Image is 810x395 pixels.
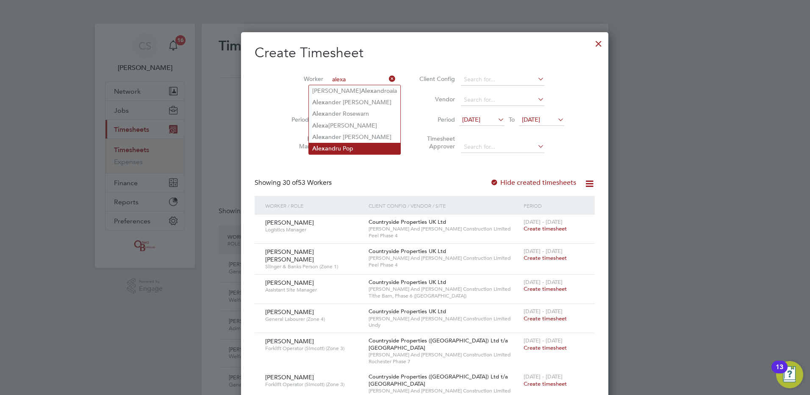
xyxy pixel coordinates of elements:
[265,287,362,293] span: Assistant Site Manager
[369,286,519,292] span: [PERSON_NAME] And [PERSON_NAME] Construction Limited
[417,116,455,123] label: Period
[312,122,328,129] b: Alexa
[312,99,328,106] b: Alexa
[255,178,333,187] div: Showing
[309,97,400,108] li: nder [PERSON_NAME]
[369,225,519,232] span: [PERSON_NAME] And [PERSON_NAME] Construction Limited
[312,110,328,117] b: Alexa
[490,178,576,187] label: Hide created timesheets
[309,85,400,97] li: [PERSON_NAME] ndroaia
[524,225,567,232] span: Create timesheet
[524,285,567,292] span: Create timesheet
[265,337,314,345] span: [PERSON_NAME]
[524,248,563,255] span: [DATE] - [DATE]
[265,381,362,388] span: Forklift Operator (Simcott) (Zone 3)
[369,315,519,322] span: [PERSON_NAME] And [PERSON_NAME] Construction Limited
[524,315,567,322] span: Create timesheet
[461,74,544,86] input: Search for...
[524,337,563,344] span: [DATE] - [DATE]
[369,337,508,351] span: Countryside Properties ([GEOGRAPHIC_DATA]) Ltd t/a [GEOGRAPHIC_DATA]
[522,116,540,123] span: [DATE]
[285,135,323,150] label: Hiring Manager
[265,373,314,381] span: [PERSON_NAME]
[461,94,544,106] input: Search for...
[369,358,519,365] span: Rochester Phase 7
[506,114,517,125] span: To
[265,248,314,263] span: [PERSON_NAME] [PERSON_NAME]
[283,178,298,187] span: 30 of
[461,141,544,153] input: Search for...
[776,361,803,388] button: Open Resource Center, 13 new notifications
[776,367,783,378] div: 13
[265,308,314,316] span: [PERSON_NAME]
[366,196,522,215] div: Client Config / Vendor / Site
[369,308,446,315] span: Countryside Properties UK Ltd
[309,120,400,131] li: [PERSON_NAME]
[255,44,595,62] h2: Create Timesheet
[309,131,400,143] li: nder [PERSON_NAME]
[369,351,519,358] span: [PERSON_NAME] And [PERSON_NAME] Construction Limited
[524,278,563,286] span: [DATE] - [DATE]
[524,308,563,315] span: [DATE] - [DATE]
[417,95,455,103] label: Vendor
[263,196,366,215] div: Worker / Role
[369,322,519,328] span: Undy
[462,116,480,123] span: [DATE]
[265,219,314,226] span: [PERSON_NAME]
[524,344,567,351] span: Create timesheet
[369,261,519,268] span: Peel Phase 4
[285,116,323,123] label: Period Type
[369,292,519,299] span: Tithe Barn, Phase 6 ([GEOGRAPHIC_DATA])
[524,218,563,225] span: [DATE] - [DATE]
[417,75,455,83] label: Client Config
[265,316,362,323] span: General Labourer (Zone 4)
[369,232,519,239] span: Peel Phase 4
[285,75,323,83] label: Worker
[522,196,586,215] div: Period
[309,143,400,154] li: ndru Pop
[524,254,567,261] span: Create timesheet
[283,178,332,187] span: 53 Workers
[369,373,508,387] span: Countryside Properties ([GEOGRAPHIC_DATA]) Ltd t/a [GEOGRAPHIC_DATA]
[369,387,519,394] span: [PERSON_NAME] And [PERSON_NAME] Construction Limited
[369,278,446,286] span: Countryside Properties UK Ltd
[369,248,446,255] span: Countryside Properties UK Ltd
[265,263,362,270] span: Slinger & Banks Person (Zone 1)
[265,279,314,287] span: [PERSON_NAME]
[312,134,328,141] b: Alexa
[417,135,455,150] label: Timesheet Approver
[312,145,328,152] b: Alexa
[285,95,323,103] label: Site
[361,87,377,95] b: Alexa
[369,218,446,225] span: Countryside Properties UK Ltd
[524,373,563,380] span: [DATE] - [DATE]
[369,255,519,261] span: [PERSON_NAME] And [PERSON_NAME] Construction Limited
[329,74,396,86] input: Search for...
[309,108,400,120] li: nder Rosewarn
[265,345,362,352] span: Forklift Operator (Simcott) (Zone 3)
[265,226,362,233] span: Logistics Manager
[524,380,567,387] span: Create timesheet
